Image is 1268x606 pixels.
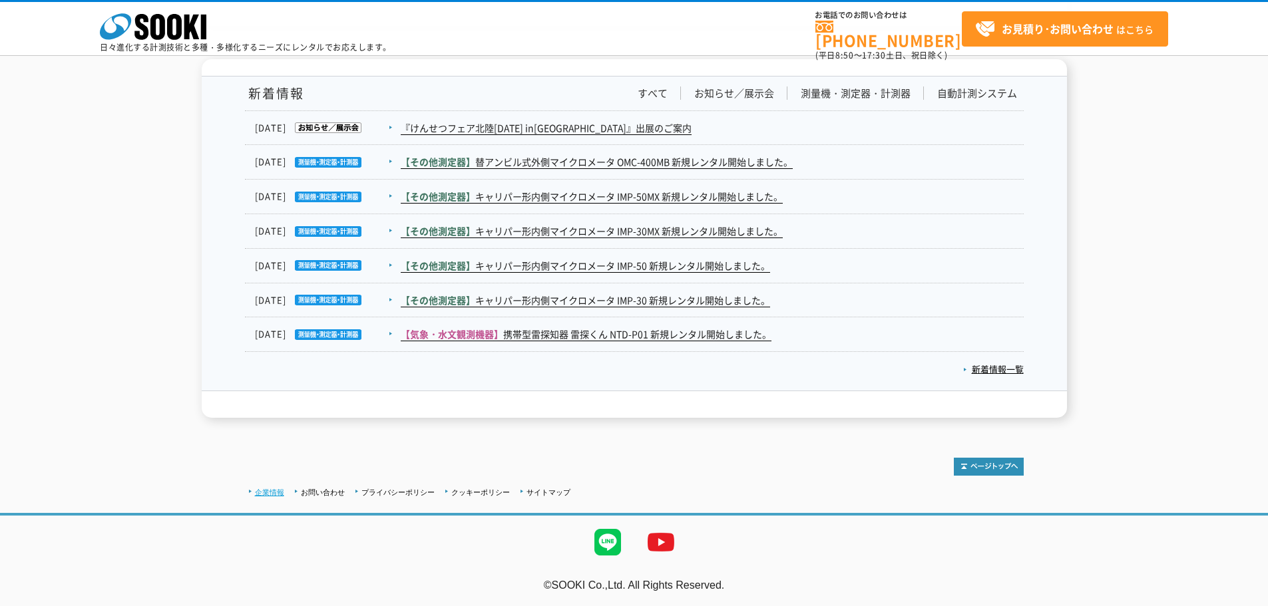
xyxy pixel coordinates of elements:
[255,121,399,135] dt: [DATE]
[801,86,911,100] a: 測量機・測定器・計測器
[286,260,361,271] img: 測量機・測定器・計測器
[401,327,503,341] span: 【気象・水文観測機器】
[100,43,391,51] p: 日々進化する計測技術と多種・多様化するニーズにレンタルでお応えします。
[401,327,771,341] a: 【気象・水文観測機器】携帯型雷探知器 雷探くん NTD-P01 新規レンタル開始しました。
[401,293,475,307] span: 【その他測定器】
[255,155,399,169] dt: [DATE]
[1217,593,1268,604] a: テストMail
[286,157,361,168] img: 測量機・測定器・計測器
[301,488,345,496] a: お問い合わせ
[401,259,475,272] span: 【その他測定器】
[1002,21,1114,37] strong: お見積り･お問い合わせ
[862,49,886,61] span: 17:30
[286,329,361,340] img: 測量機・測定器・計測器
[638,86,668,100] a: すべて
[286,226,361,237] img: 測量機・測定器・計測器
[815,21,962,48] a: [PHONE_NUMBER]
[255,488,284,496] a: 企業情報
[401,224,783,238] a: 【その他測定器】キャリパー形内側マイクロメータ IMP-30MX 新規レンタル開始しました。
[245,86,304,100] h1: 新着情報
[286,192,361,202] img: 測量機・測定器・計測器
[962,11,1168,47] a: お見積り･お問い合わせはこちら
[401,190,475,203] span: 【その他測定器】
[361,488,435,496] a: プライバシーポリシー
[401,224,475,237] span: 【その他測定器】
[581,516,634,569] img: LINE
[451,488,510,496] a: クッキーポリシー
[255,327,399,341] dt: [DATE]
[401,155,475,168] span: 【その他測定器】
[815,11,962,19] span: お電話でのお問い合わせは
[255,190,399,204] dt: [DATE]
[634,516,688,569] img: YouTube
[255,259,399,273] dt: [DATE]
[286,295,361,305] img: 測量機・測定器・計測器
[527,488,570,496] a: サイトマップ
[286,122,361,133] img: お知らせ／展示会
[401,121,692,135] a: 『けんせつフェア北陸[DATE] in[GEOGRAPHIC_DATA]』出展のご案内
[401,190,783,204] a: 【その他測定器】キャリパー形内側マイクロメータ IMP-50MX 新規レンタル開始しました。
[255,293,399,307] dt: [DATE]
[815,49,947,61] span: (平日 ～ 土日、祝日除く)
[963,363,1024,375] a: 新着情報一覧
[954,458,1024,476] img: トップページへ
[835,49,854,61] span: 8:50
[694,86,774,100] a: お知らせ／展示会
[401,293,770,307] a: 【その他測定器】キャリパー形内側マイクロメータ IMP-30 新規レンタル開始しました。
[975,19,1154,39] span: はこちら
[401,259,770,273] a: 【その他測定器】キャリパー形内側マイクロメータ IMP-50 新規レンタル開始しました。
[401,155,793,169] a: 【その他測定器】替アンビル式外側マイクロメータ OMC-400MB 新規レンタル開始しました。
[937,86,1017,100] a: 自動計測システム
[255,224,399,238] dt: [DATE]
